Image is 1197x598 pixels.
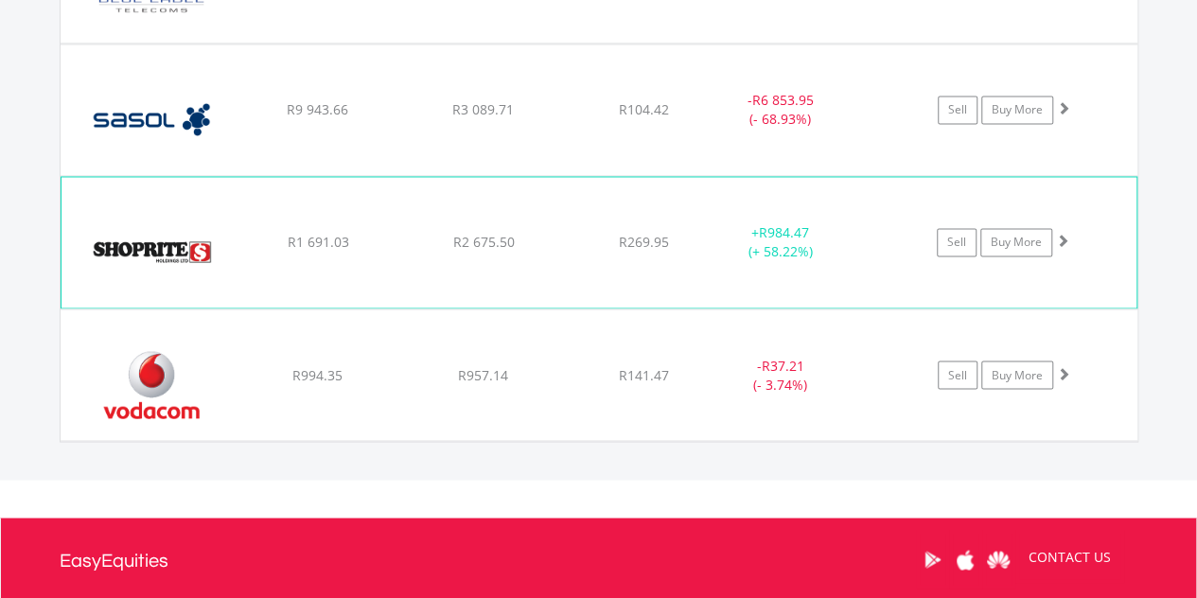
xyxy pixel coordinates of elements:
a: Sell [938,361,977,389]
span: R1 691.03 [287,233,348,251]
span: R104.42 [619,100,669,118]
a: Sell [937,228,977,256]
span: R9 943.66 [287,100,348,118]
a: Apple [949,530,982,589]
a: Buy More [981,361,1053,389]
span: R984.47 [759,223,809,241]
a: Buy More [981,96,1053,124]
img: EQU.ZA.SHP.png [71,201,234,303]
span: R3 089.71 [452,100,514,118]
span: R141.47 [619,365,669,383]
span: R269.95 [619,233,669,251]
span: R6 853.95 [752,91,814,109]
a: Sell [938,96,977,124]
div: - (- 68.93%) [710,91,853,129]
a: CONTACT US [1015,530,1124,583]
a: Huawei [982,530,1015,589]
a: Buy More [980,228,1052,256]
a: Google Play [916,530,949,589]
span: R2 675.50 [452,233,514,251]
span: R994.35 [292,365,343,383]
span: R37.21 [762,356,804,374]
div: - (- 3.74%) [710,356,853,394]
div: + (+ 58.22%) [709,223,851,261]
span: R957.14 [458,365,508,383]
img: EQU.ZA.VOD.png [70,333,233,435]
img: EQU.ZA.SOL.png [70,68,233,170]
